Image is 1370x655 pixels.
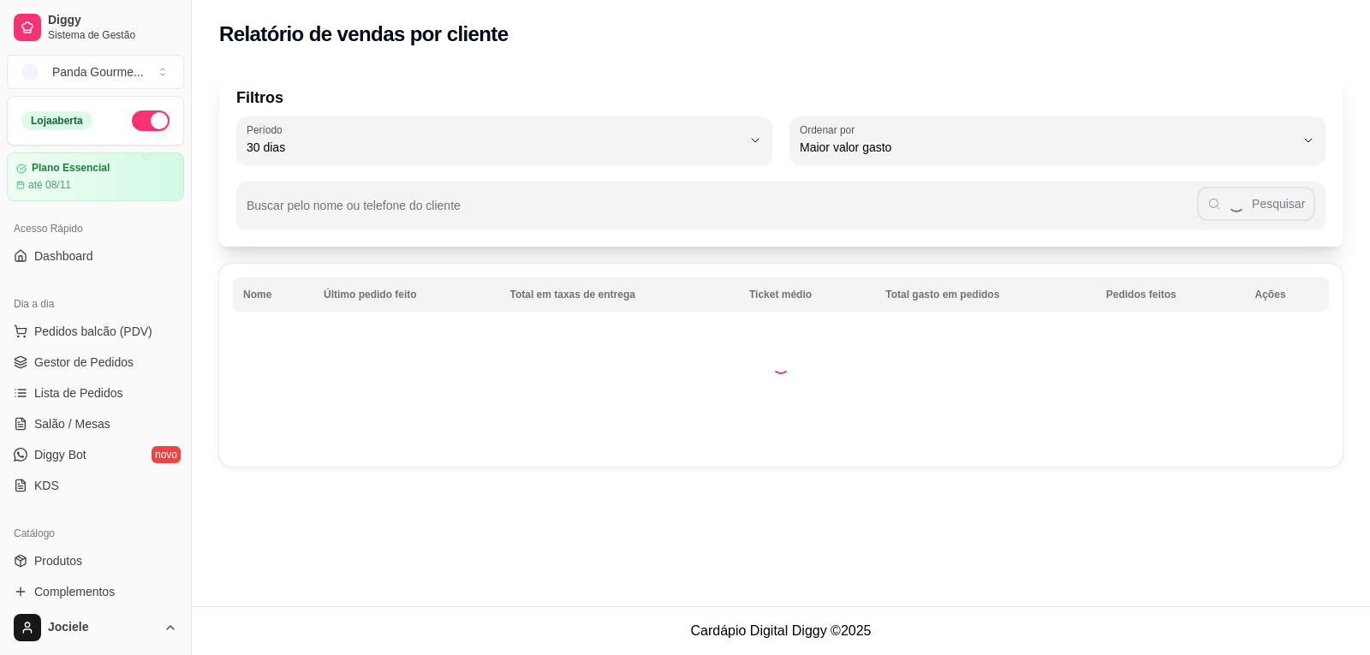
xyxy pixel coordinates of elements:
span: Jociele [48,620,157,635]
article: até 08/11 [28,178,71,192]
span: Salão / Mesas [34,415,110,432]
p: Filtros [236,86,1325,110]
a: Gestor de Pedidos [7,348,184,376]
a: Salão / Mesas [7,410,184,438]
span: 30 dias [247,139,742,156]
button: Jociele [7,607,184,648]
footer: Cardápio Digital Diggy © 2025 [192,606,1370,655]
article: Plano Essencial [32,162,110,175]
div: Panda Gourme ... [52,63,144,80]
button: Ordenar porMaior valor gasto [789,116,1325,164]
a: DiggySistema de Gestão [7,7,184,48]
label: Período [247,122,288,137]
button: Alterar Status [132,110,170,131]
a: Plano Essencialaté 08/11 [7,152,184,201]
button: Pedidos balcão (PDV) [7,318,184,345]
a: Diggy Botnovo [7,441,184,468]
a: Dashboard [7,242,184,270]
span: Lista de Pedidos [34,384,123,402]
span: Maior valor gasto [800,139,1295,156]
a: Complementos [7,578,184,605]
a: KDS [7,472,184,499]
span: Pedidos balcão (PDV) [34,323,152,340]
a: Produtos [7,547,184,575]
button: Select a team [7,55,184,89]
span: Dashboard [34,247,93,265]
span: Gestor de Pedidos [34,354,134,371]
div: Catálogo [7,520,184,547]
span: Sistema de Gestão [48,28,177,42]
div: Loading [772,357,789,374]
input: Buscar pelo nome ou telefone do cliente [247,204,1197,221]
div: Dia a dia [7,290,184,318]
span: Diggy Bot [34,446,86,463]
a: Lista de Pedidos [7,379,184,407]
span: Produtos [34,552,82,569]
label: Ordenar por [800,122,861,137]
div: Loja aberta [21,111,92,130]
span: KDS [34,477,59,494]
button: Período30 dias [236,116,772,164]
span: Complementos [34,583,115,600]
span: Diggy [48,13,177,28]
div: Acesso Rápido [7,215,184,242]
h2: Relatório de vendas por cliente [219,21,509,48]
